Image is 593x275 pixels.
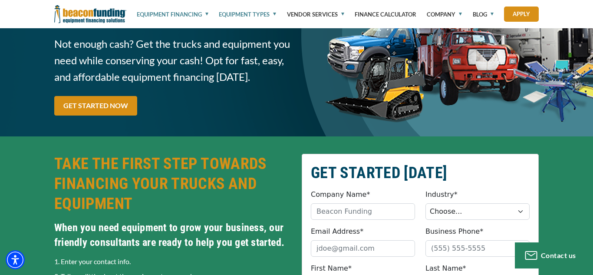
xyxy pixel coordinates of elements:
h2: GET STARTED [DATE] [311,163,530,183]
button: Contact us [515,242,584,268]
label: Last Name* [425,263,466,274]
h4: When you need equipment to grow your business, our friendly consultants are ready to help you get... [54,220,291,250]
a: Apply [504,7,539,22]
input: jdoe@gmail.com [311,240,415,257]
label: Business Phone* [425,226,483,237]
input: Beacon Funding [311,203,415,220]
span: Not enough cash? Get the trucks and equipment you need while conserving your cash! Opt for fast, ... [54,36,291,85]
p: 1. Enter your contact info. [54,256,291,267]
label: Company Name* [311,189,370,200]
label: Email Address* [311,226,363,237]
label: First Name* [311,263,352,274]
div: Accessibility Menu [6,250,25,269]
label: Industry* [425,189,458,200]
input: (555) 555-5555 [425,240,530,257]
h2: TAKE THE FIRST STEP TOWARDS FINANCING YOUR TRUCKS AND EQUIPMENT [54,154,291,214]
span: Contact us [541,251,576,259]
a: GET STARTED NOW [54,96,137,116]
